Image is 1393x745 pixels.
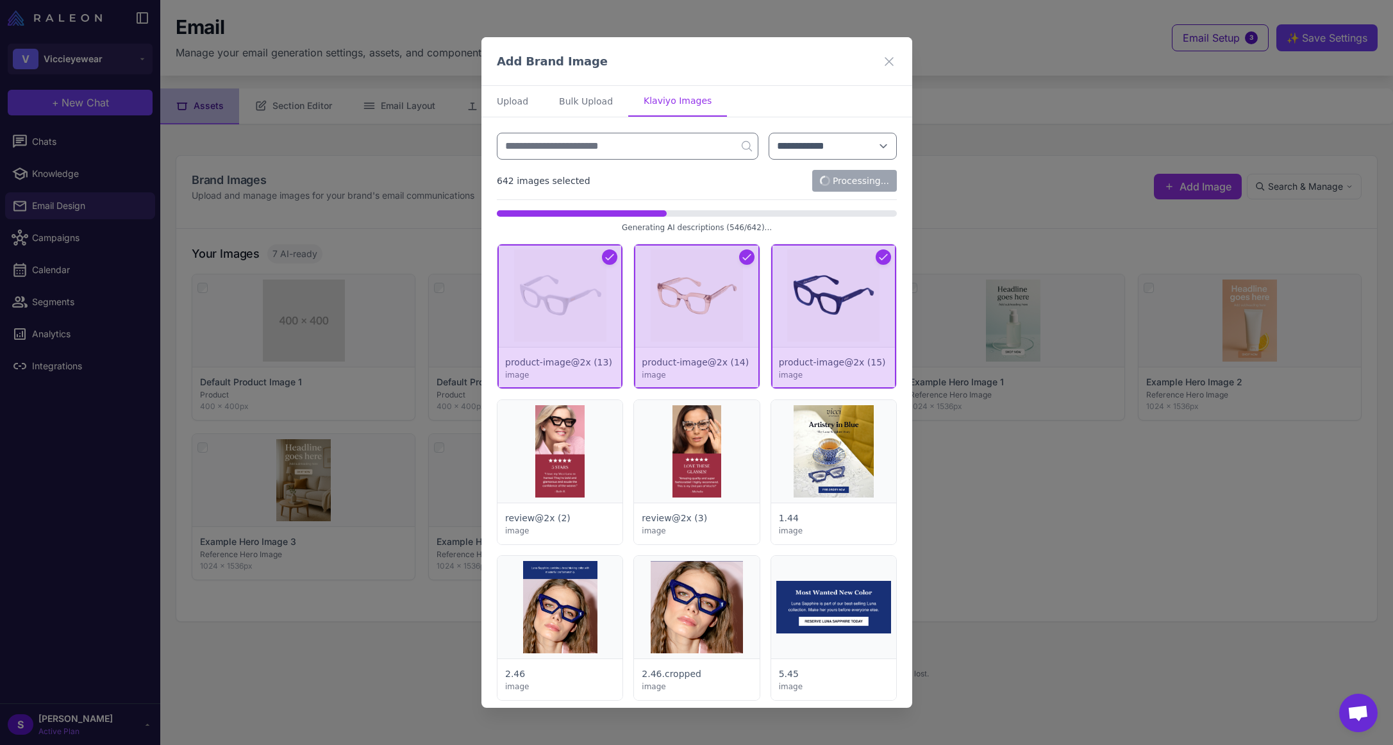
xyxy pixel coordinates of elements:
div: Open chat [1339,694,1378,732]
p: Generating AI descriptions (546/642)... [497,222,897,233]
h3: Add Brand Image [497,53,608,70]
button: Processing... [812,170,896,192]
button: Upload [481,86,544,117]
span: 642 images selected [497,174,590,188]
button: Bulk Upload [544,86,628,117]
button: Klaviyo Images [628,86,727,117]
